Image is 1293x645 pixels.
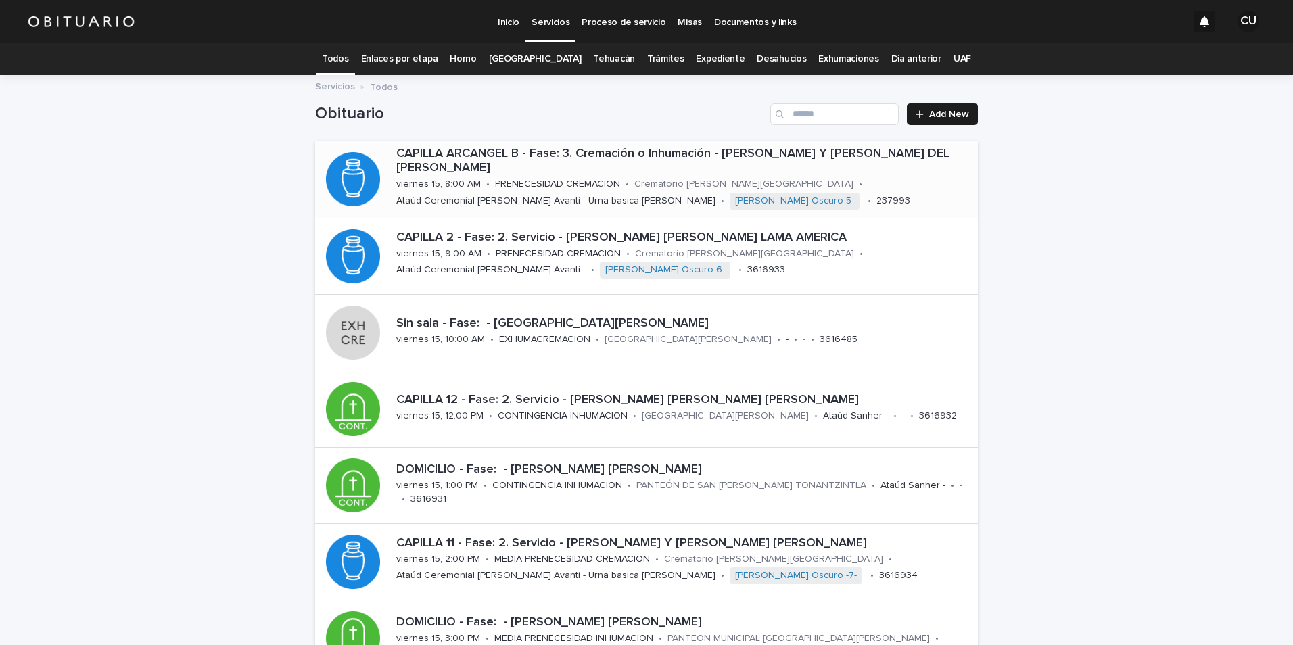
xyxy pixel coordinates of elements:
[770,103,899,125] div: Search
[636,480,866,492] p: PANTEÓN DE SAN [PERSON_NAME] TONANTZINTLA
[370,78,398,93] p: Todos
[494,633,653,644] p: MEDIA PRENECESIDAD INHUMACION
[818,43,878,75] a: Exhumaciones
[879,570,918,581] p: 3616934
[396,410,484,422] p: viernes 15, 12:00 PM
[396,195,715,207] p: Ataúd Ceremonial [PERSON_NAME] Avanti - Urna basica [PERSON_NAME]
[696,43,745,75] a: Expediente
[794,334,797,345] p: •
[498,410,628,422] p: CONTINGENCIA INHUMACION
[484,480,487,492] p: •
[402,494,405,505] p: •
[919,410,957,422] p: 3616932
[315,371,978,448] a: CAPILLA 12 - Fase: 2. Servicio - [PERSON_NAME] [PERSON_NAME] [PERSON_NAME]viernes 15, 12:00 PM•CO...
[496,248,621,260] p: PRENECESIDAD CREMACION
[499,334,590,345] p: EXHUMACREMACION
[721,195,724,207] p: •
[655,554,659,565] p: •
[489,43,582,75] a: [GEOGRAPHIC_DATA]
[880,480,945,492] p: Ataúd Sanher -
[626,248,630,260] p: •
[757,43,806,75] a: Desahucios
[902,410,905,422] p: -
[315,218,978,295] a: CAPILLA 2 - Fase: 2. Servicio - [PERSON_NAME] [PERSON_NAME] LAMA AMERICAviernes 15, 9:00 AM•PRENE...
[876,195,910,207] p: 237993
[490,334,494,345] p: •
[951,480,954,492] p: •
[735,570,857,581] a: [PERSON_NAME] Oscuro -7-
[27,8,135,35] img: HUM7g2VNRLqGMmR9WVqf
[667,633,930,644] p: PANTEON MUNICIPAL [GEOGRAPHIC_DATA][PERSON_NAME]
[495,178,620,190] p: PRENECESIDAD CREMACION
[361,43,438,75] a: Enlaces por etapa
[487,248,490,260] p: •
[396,231,972,245] p: CAPILLA 2 - Fase: 2. Servicio - [PERSON_NAME] [PERSON_NAME] LAMA AMERICA
[870,570,874,581] p: •
[628,480,631,492] p: •
[591,264,594,276] p: •
[954,43,971,75] a: UAF
[486,554,489,565] p: •
[322,43,348,75] a: Todos
[893,410,897,422] p: •
[1238,11,1259,32] div: CU
[396,248,481,260] p: viernes 15, 9:00 AM
[891,43,941,75] a: Día anterior
[814,410,818,422] p: •
[820,334,857,345] p: 3616485
[410,494,446,505] p: 3616931
[811,334,814,345] p: •
[859,178,862,190] p: •
[634,178,853,190] p: Crematorio [PERSON_NAME][GEOGRAPHIC_DATA]
[659,633,662,644] p: •
[960,480,962,492] p: -
[315,104,765,124] h1: Obituario
[315,295,978,371] a: Sin sala - Fase: - [GEOGRAPHIC_DATA][PERSON_NAME]viernes 15, 10:00 AM•EXHUMACREMACION•[GEOGRAPHIC...
[633,410,636,422] p: •
[860,248,863,260] p: •
[492,480,622,492] p: CONTINGENCIA INHUMACION
[647,43,684,75] a: Trámites
[910,410,914,422] p: •
[486,178,490,190] p: •
[396,147,972,176] p: CAPILLA ARCANGEL B - Fase: 3. Cremación o Inhumación - [PERSON_NAME] Y [PERSON_NAME] DEL [PERSON_...
[489,410,492,422] p: •
[396,615,972,630] p: DOMICILIO - Fase: - [PERSON_NAME] [PERSON_NAME]
[786,334,789,345] p: -
[935,633,939,644] p: •
[889,554,892,565] p: •
[315,78,355,93] a: Servicios
[593,43,635,75] a: Tehuacán
[735,195,854,207] a: [PERSON_NAME] Oscuro-5-
[929,110,969,119] span: Add New
[396,316,972,331] p: Sin sala - Fase: - [GEOGRAPHIC_DATA][PERSON_NAME]
[907,103,978,125] a: Add New
[605,334,772,345] p: [GEOGRAPHIC_DATA][PERSON_NAME]
[635,248,854,260] p: Crematorio [PERSON_NAME][GEOGRAPHIC_DATA]
[494,554,650,565] p: MEDIA PRENECESIDAD CREMACION
[596,334,599,345] p: •
[664,554,883,565] p: Crematorio [PERSON_NAME][GEOGRAPHIC_DATA]
[396,633,480,644] p: viernes 15, 3:00 PM
[642,410,809,422] p: [GEOGRAPHIC_DATA][PERSON_NAME]
[872,480,875,492] p: •
[315,141,978,218] a: CAPILLA ARCANGEL B - Fase: 3. Cremación o Inhumación - [PERSON_NAME] Y [PERSON_NAME] DEL [PERSON_...
[721,570,724,581] p: •
[486,633,489,644] p: •
[396,462,972,477] p: DOMICILIO - Fase: - [PERSON_NAME] [PERSON_NAME]
[868,195,871,207] p: •
[605,264,725,276] a: [PERSON_NAME] Oscuro-6-
[396,334,485,345] p: viernes 15, 10:00 AM
[396,393,972,408] p: CAPILLA 12 - Fase: 2. Servicio - [PERSON_NAME] [PERSON_NAME] [PERSON_NAME]
[396,264,586,276] p: Ataúd Ceremonial [PERSON_NAME] Avanti -
[396,554,480,565] p: viernes 15, 2:00 PM
[315,448,978,524] a: DOMICILIO - Fase: - [PERSON_NAME] [PERSON_NAME]viernes 15, 1:00 PM•CONTINGENCIA INHUMACION•PANTEÓ...
[777,334,780,345] p: •
[626,178,629,190] p: •
[396,536,972,551] p: CAPILLA 11 - Fase: 2. Servicio - [PERSON_NAME] Y [PERSON_NAME] [PERSON_NAME]
[823,410,888,422] p: Ataúd Sanher -
[396,178,481,190] p: viernes 15, 8:00 AM
[450,43,476,75] a: Horno
[738,264,742,276] p: •
[396,480,478,492] p: viernes 15, 1:00 PM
